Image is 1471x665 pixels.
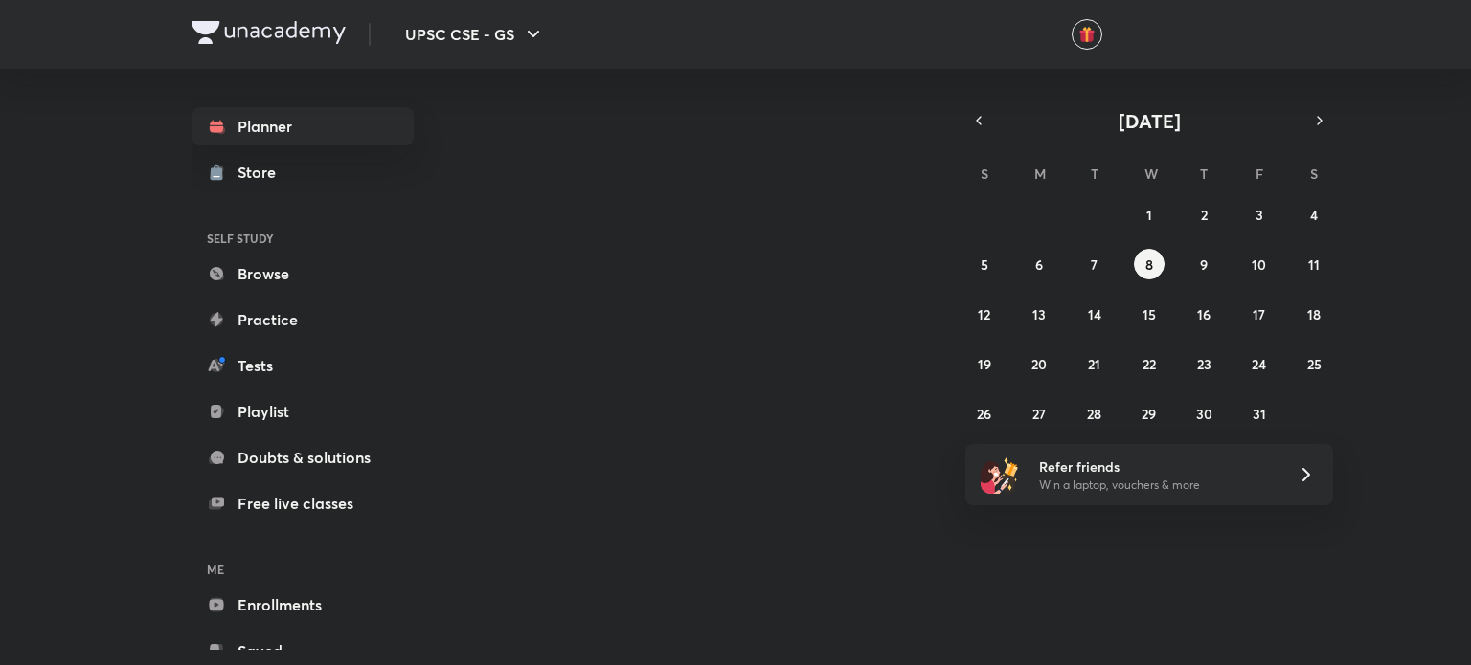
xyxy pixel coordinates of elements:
button: October 28, 2025 [1079,398,1110,429]
abbr: October 5, 2025 [981,255,988,274]
abbr: October 6, 2025 [1035,255,1043,274]
abbr: October 30, 2025 [1196,405,1212,423]
button: October 20, 2025 [1024,348,1054,379]
a: Doubts & solutions [192,438,414,477]
abbr: October 28, 2025 [1087,405,1101,423]
abbr: October 26, 2025 [977,405,991,423]
abbr: October 23, 2025 [1197,355,1211,373]
abbr: October 4, 2025 [1310,206,1318,224]
abbr: October 11, 2025 [1308,255,1320,274]
button: October 27, 2025 [1024,398,1054,429]
button: October 4, 2025 [1299,199,1329,230]
abbr: October 29, 2025 [1142,405,1156,423]
button: October 18, 2025 [1299,299,1329,329]
abbr: October 25, 2025 [1307,355,1322,373]
button: October 22, 2025 [1134,348,1165,379]
abbr: October 27, 2025 [1032,405,1046,423]
abbr: October 19, 2025 [978,355,991,373]
abbr: October 10, 2025 [1252,255,1266,274]
button: October 16, 2025 [1188,299,1219,329]
button: October 15, 2025 [1134,299,1165,329]
a: Playlist [192,392,414,431]
a: Company Logo [192,21,346,49]
abbr: October 2, 2025 [1201,206,1208,224]
a: Browse [192,255,414,293]
button: October 8, 2025 [1134,249,1165,279]
button: October 10, 2025 [1244,249,1275,279]
abbr: October 24, 2025 [1252,355,1266,373]
button: October 21, 2025 [1079,348,1110,379]
img: Company Logo [192,21,346,44]
abbr: October 20, 2025 [1031,355,1047,373]
h6: ME [192,553,414,586]
abbr: Monday [1034,165,1046,183]
h6: SELF STUDY [192,222,414,255]
button: October 2, 2025 [1188,199,1219,230]
button: October 12, 2025 [969,299,1000,329]
button: October 13, 2025 [1024,299,1054,329]
abbr: Tuesday [1091,165,1098,183]
button: October 3, 2025 [1244,199,1275,230]
abbr: Sunday [981,165,988,183]
span: [DATE] [1119,108,1181,134]
abbr: October 21, 2025 [1088,355,1100,373]
a: Store [192,153,414,191]
div: Store [238,161,287,184]
button: October 1, 2025 [1134,199,1165,230]
abbr: October 13, 2025 [1032,305,1046,323]
abbr: October 22, 2025 [1143,355,1156,373]
button: October 25, 2025 [1299,348,1329,379]
button: October 19, 2025 [969,348,1000,379]
img: avatar [1078,26,1096,43]
a: Free live classes [192,484,414,522]
button: October 7, 2025 [1079,249,1110,279]
p: Win a laptop, vouchers & more [1039,477,1275,494]
button: October 17, 2025 [1244,299,1275,329]
a: Planner [192,107,414,145]
abbr: Thursday [1200,165,1208,183]
abbr: October 3, 2025 [1256,206,1263,224]
button: October 31, 2025 [1244,398,1275,429]
abbr: Friday [1256,165,1263,183]
button: avatar [1072,19,1102,50]
button: October 6, 2025 [1024,249,1054,279]
button: October 26, 2025 [969,398,1000,429]
abbr: October 16, 2025 [1197,305,1211,323]
button: [DATE] [992,107,1306,134]
abbr: October 12, 2025 [978,305,990,323]
button: October 24, 2025 [1244,348,1275,379]
button: October 23, 2025 [1188,348,1219,379]
abbr: October 7, 2025 [1091,255,1098,274]
a: Tests [192,346,414,385]
h6: Refer friends [1039,456,1275,477]
button: October 30, 2025 [1188,398,1219,429]
abbr: October 18, 2025 [1307,305,1321,323]
abbr: October 15, 2025 [1143,305,1156,323]
abbr: Wednesday [1144,165,1158,183]
button: UPSC CSE - GS [394,15,556,54]
button: October 9, 2025 [1188,249,1219,279]
button: October 14, 2025 [1079,299,1110,329]
button: October 5, 2025 [969,249,1000,279]
abbr: October 14, 2025 [1088,305,1101,323]
abbr: October 31, 2025 [1253,405,1266,423]
button: October 29, 2025 [1134,398,1165,429]
abbr: Saturday [1310,165,1318,183]
a: Enrollments [192,586,414,624]
img: referral [981,455,1019,494]
button: October 11, 2025 [1299,249,1329,279]
a: Practice [192,300,414,339]
abbr: October 1, 2025 [1146,206,1152,224]
abbr: October 9, 2025 [1200,255,1208,274]
abbr: October 17, 2025 [1253,305,1265,323]
abbr: October 8, 2025 [1145,255,1153,274]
